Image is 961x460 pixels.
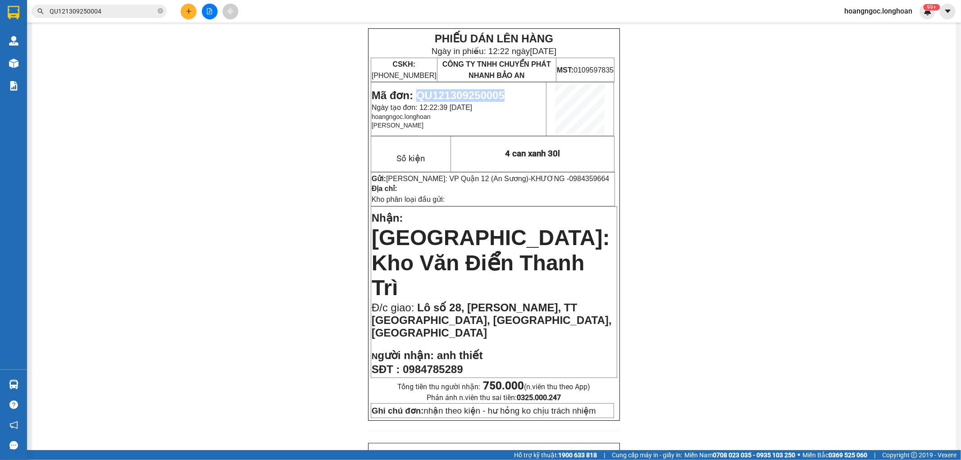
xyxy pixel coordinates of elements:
[372,113,431,120] span: hoangngoc.longhoan
[874,450,875,460] span: |
[4,55,137,67] span: Mã đơn: QU121309250005
[505,149,560,159] span: 4 can xanh 30l
[64,4,182,16] strong: PHIẾU DÁN LÊN HÀNG
[206,8,213,14] span: file-add
[713,451,795,459] strong: 0708 023 035 - 0935 103 250
[396,154,425,164] span: Số kiện
[802,450,867,460] span: Miền Bắc
[372,175,386,182] strong: Gửi:
[483,379,524,392] strong: 750.000
[158,7,163,16] span: close-circle
[829,451,867,459] strong: 0369 525 060
[227,8,233,14] span: aim
[442,60,551,79] span: CÔNG TY TNHH CHUYỂN PHÁT NHANH BẢO AN
[202,4,218,19] button: file-add
[9,441,18,450] span: message
[372,406,596,415] span: nhận theo kiện - hư hỏng ko chịu trách nhiệm
[528,175,609,182] span: -
[372,226,610,300] span: [GEOGRAPHIC_DATA]: Kho Văn Điển Thanh Trì
[924,7,932,15] img: icon-new-feature
[9,401,18,409] span: question-circle
[372,212,403,224] span: Nhận:
[372,196,445,203] span: Kho phân loại đầu gửi:
[435,32,553,45] strong: PHIẾU DÁN LÊN HÀNG
[940,4,956,19] button: caret-down
[372,60,437,79] span: [PHONE_NUMBER]
[432,46,556,56] span: Ngày in phiếu: 12:22 ngày
[837,5,920,17] span: hoangngoc.longhoan
[557,66,614,74] span: 0109597835
[223,4,238,19] button: aim
[684,450,795,460] span: Miền Nam
[372,363,400,375] strong: SĐT :
[437,349,483,361] span: anh thiết
[517,393,561,402] strong: 0325.000.247
[4,31,68,46] span: [PHONE_NUMBER]
[531,175,609,182] span: KHƯƠNG -
[372,89,505,101] span: Mã đơn: QU121309250005
[372,301,417,314] span: Đ/c giao:
[50,6,156,16] input: Tìm tên, số ĐT hoặc mã đơn
[372,185,397,192] strong: Địa chỉ:
[514,450,597,460] span: Hỗ trợ kỹ thuật:
[557,66,574,74] strong: MST:
[944,7,952,15] span: caret-down
[372,104,472,111] span: Ngày tạo đơn: 12:22:39 [DATE]
[158,8,163,14] span: close-circle
[186,8,192,14] span: plus
[483,383,590,391] span: (n.viên thu theo App)
[392,60,415,68] strong: CSKH:
[60,18,185,27] span: Ngày in phiếu: 12:22 ngày
[9,36,18,46] img: warehouse-icon
[9,81,18,91] img: solution-icon
[372,351,434,361] strong: N
[797,453,800,457] span: ⚪️
[378,349,434,361] span: gười nhận:
[604,450,605,460] span: |
[181,4,196,19] button: plus
[9,421,18,429] span: notification
[9,59,18,68] img: warehouse-icon
[372,122,424,129] span: [PERSON_NAME]
[403,363,463,375] span: 0984785289
[71,31,180,47] span: CÔNG TY TNHH CHUYỂN PHÁT NHANH BẢO AN
[8,6,19,19] img: logo-vxr
[923,4,940,10] sup: 365
[9,380,18,389] img: warehouse-icon
[612,450,682,460] span: Cung cấp máy in - giấy in:
[569,175,609,182] span: 0984359664
[427,393,561,402] span: Phản ánh n.viên thu sai tiền:
[530,46,556,56] span: [DATE]
[386,175,528,182] span: [PERSON_NAME]: VP Quận 12 (An Sương)
[558,451,597,459] strong: 1900 633 818
[25,31,48,38] strong: CSKH:
[372,301,612,339] span: Lô số 28, [PERSON_NAME], TT [GEOGRAPHIC_DATA], [GEOGRAPHIC_DATA], [GEOGRAPHIC_DATA]
[397,383,590,391] span: Tổng tiền thu người nhận:
[37,8,44,14] span: search
[911,452,917,458] span: copyright
[372,406,424,415] strong: Ghi chú đơn:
